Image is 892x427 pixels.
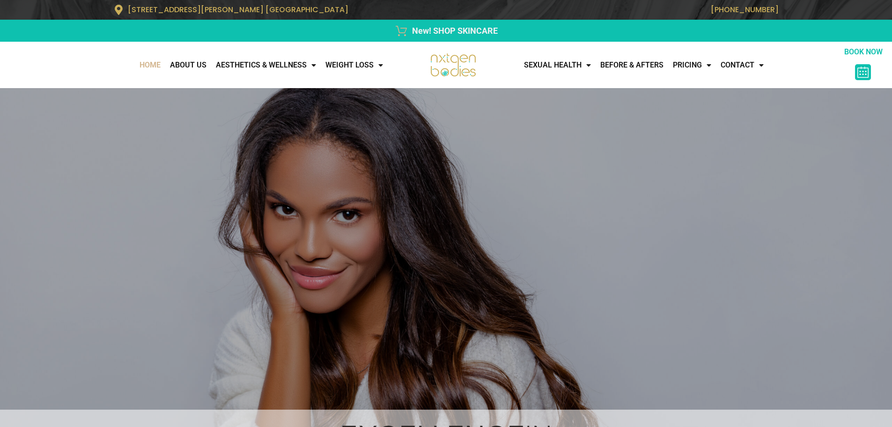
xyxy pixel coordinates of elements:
[211,56,321,75] a: AESTHETICS & WELLNESS
[410,24,498,37] span: New! SHOP SKINCARE
[5,56,388,75] nav: Menu
[128,4,348,15] span: [STREET_ADDRESS][PERSON_NAME] [GEOGRAPHIC_DATA]
[114,24,779,37] a: New! SHOP SKINCARE
[321,56,388,75] a: WEIGHT LOSS
[519,56,840,75] nav: Menu
[716,56,768,75] a: CONTACT
[596,56,668,75] a: Before & Afters
[135,56,165,75] a: Home
[451,5,779,14] p: [PHONE_NUMBER]
[840,46,887,58] p: BOOK NOW
[165,56,211,75] a: About Us
[668,56,716,75] a: Pricing
[519,56,596,75] a: Sexual Health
